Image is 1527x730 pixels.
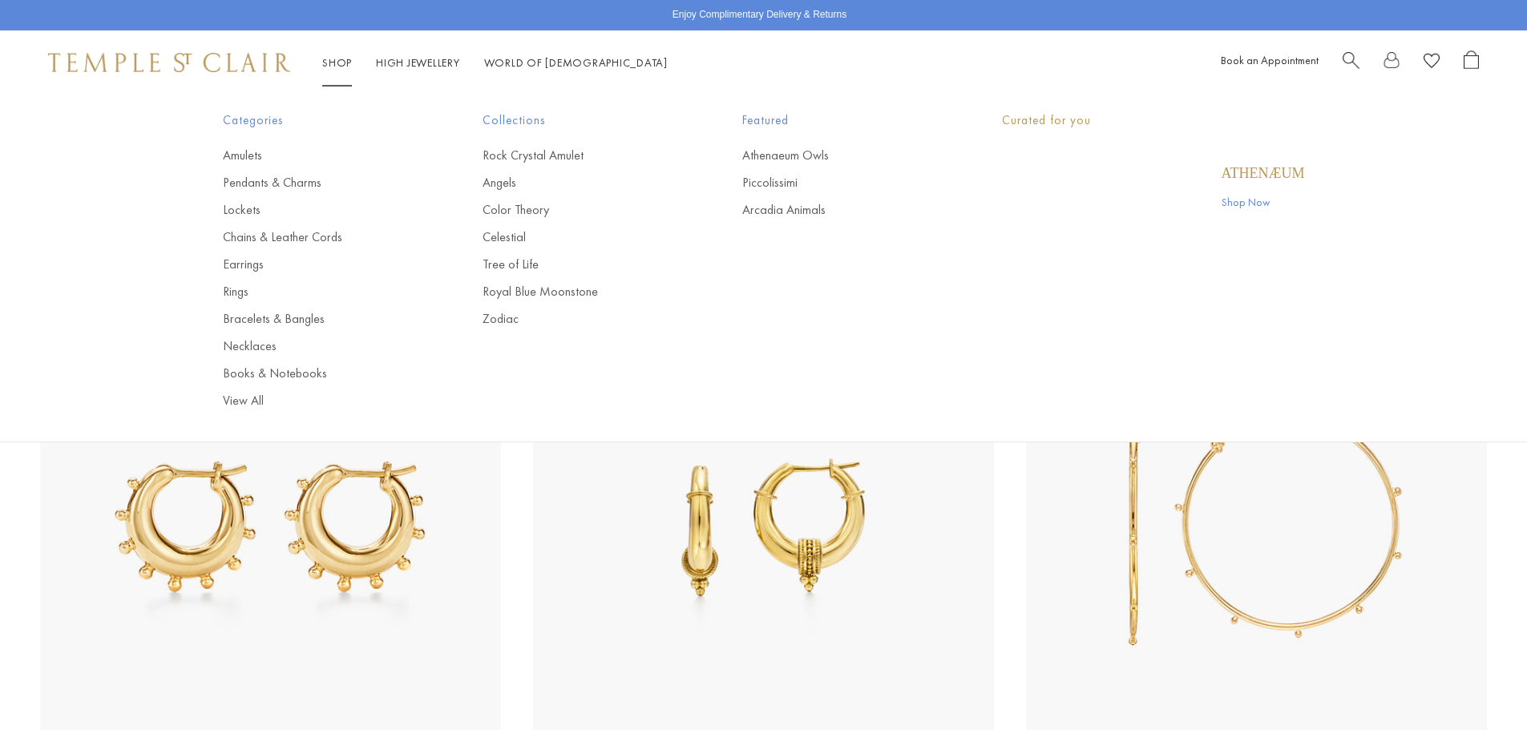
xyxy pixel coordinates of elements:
[742,201,938,219] a: Arcadia Animals
[483,111,678,131] span: Collections
[223,228,418,246] a: Chains & Leather Cords
[742,111,938,131] span: Featured
[1221,53,1319,67] a: Book an Appointment
[742,147,938,164] a: Athenaeum Owls
[223,310,418,328] a: Bracelets & Bangles
[1424,50,1440,75] a: View Wishlist
[483,256,678,273] a: Tree of Life
[223,256,418,273] a: Earrings
[483,310,678,328] a: Zodiac
[484,55,668,70] a: World of [DEMOGRAPHIC_DATA]World of [DEMOGRAPHIC_DATA]
[376,55,460,70] a: High JewelleryHigh Jewellery
[483,283,678,300] a: Royal Blue Moonstone
[1343,50,1359,75] a: Search
[223,365,418,382] a: Books & Notebooks
[322,55,352,70] a: ShopShop
[1222,164,1305,182] a: Athenæum
[322,53,668,73] nav: Main navigation
[1222,193,1305,211] a: Shop Now
[223,147,418,164] a: Amulets
[223,174,418,192] a: Pendants & Charms
[223,392,418,409] a: View All
[483,147,678,164] a: Rock Crystal Amulet
[742,174,938,192] a: Piccolissimi
[1002,111,1305,131] p: Curated for you
[673,7,846,23] p: Enjoy Complimentary Delivery & Returns
[483,174,678,192] a: Angels
[483,228,678,246] a: Celestial
[223,111,418,131] span: Categories
[1464,50,1479,75] a: Open Shopping Bag
[223,201,418,219] a: Lockets
[223,283,418,300] a: Rings
[223,337,418,355] a: Necklaces
[48,53,290,72] img: Temple St. Clair
[483,201,678,219] a: Color Theory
